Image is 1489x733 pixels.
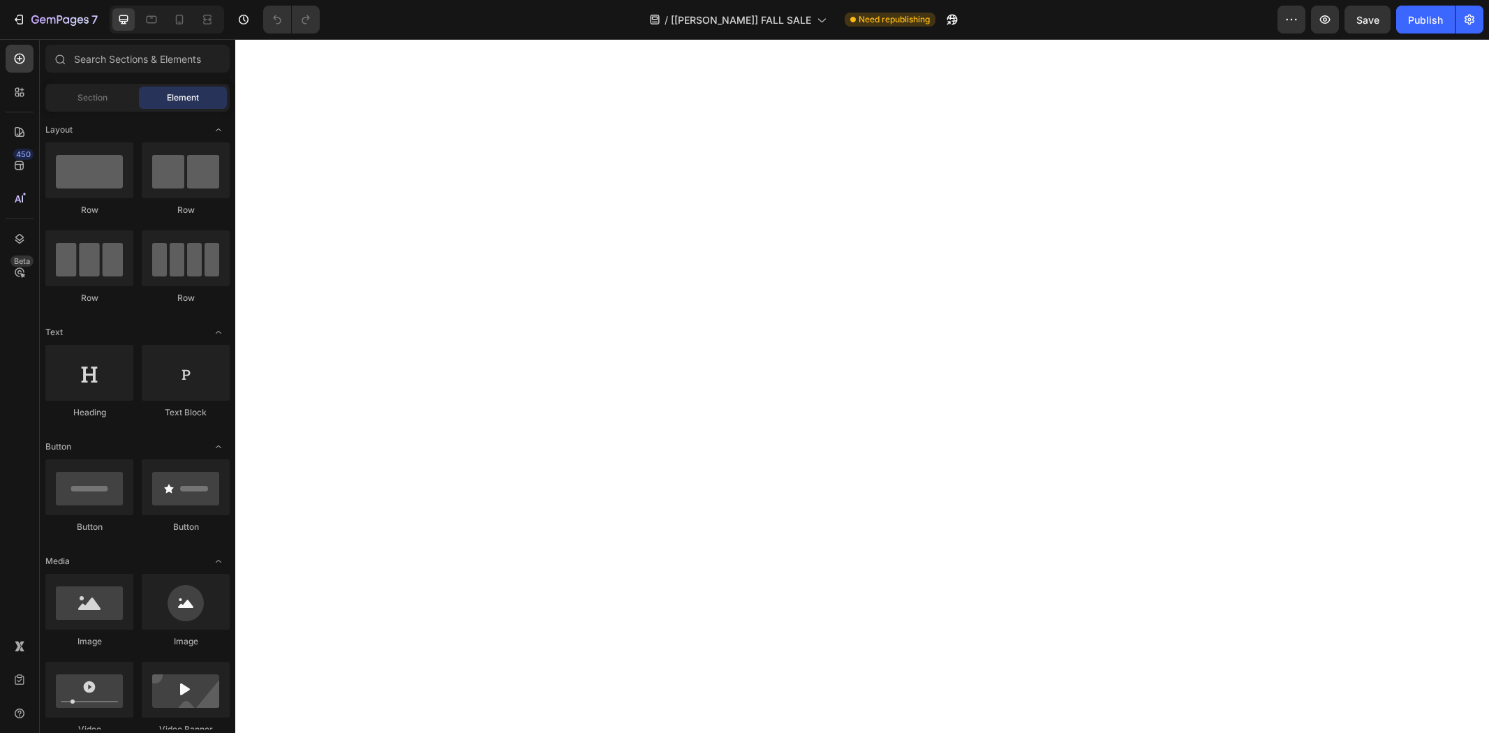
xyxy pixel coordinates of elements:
[1408,13,1443,27] div: Publish
[207,321,230,343] span: Toggle open
[45,635,133,648] div: Image
[142,635,230,648] div: Image
[45,440,71,453] span: Button
[142,406,230,419] div: Text Block
[91,11,98,28] p: 7
[45,204,133,216] div: Row
[263,6,320,34] div: Undo/Redo
[142,204,230,216] div: Row
[207,436,230,458] span: Toggle open
[207,119,230,141] span: Toggle open
[45,45,230,73] input: Search Sections & Elements
[6,6,104,34] button: 7
[671,13,811,27] span: [[PERSON_NAME]] FALL SALE
[1344,6,1391,34] button: Save
[13,149,34,160] div: 450
[142,521,230,533] div: Button
[45,326,63,339] span: Text
[142,292,230,304] div: Row
[1396,6,1455,34] button: Publish
[45,406,133,419] div: Heading
[45,521,133,533] div: Button
[207,550,230,572] span: Toggle open
[45,292,133,304] div: Row
[1356,14,1379,26] span: Save
[45,555,70,568] span: Media
[45,124,73,136] span: Layout
[235,39,1489,733] iframe: Design area
[10,256,34,267] div: Beta
[167,91,199,104] span: Element
[665,13,668,27] span: /
[859,13,930,26] span: Need republishing
[77,91,108,104] span: Section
